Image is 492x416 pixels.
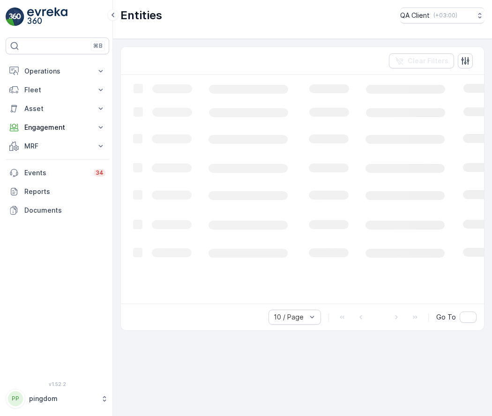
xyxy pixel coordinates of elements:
[24,168,88,178] p: Events
[24,141,90,151] p: MRF
[24,206,105,215] p: Documents
[24,85,90,95] p: Fleet
[8,391,23,406] div: PP
[389,53,454,68] button: Clear Filters
[93,42,103,50] p: ⌘B
[400,7,485,23] button: QA Client(+03:00)
[436,312,456,322] span: Go To
[6,7,24,26] img: logo
[6,99,109,118] button: Asset
[24,123,90,132] p: Engagement
[120,8,162,23] p: Entities
[27,7,67,26] img: logo_light-DOdMpM7g.png
[6,81,109,99] button: Fleet
[29,394,96,403] p: pingdom
[24,187,105,196] p: Reports
[6,163,109,182] a: Events34
[408,56,448,66] p: Clear Filters
[6,381,109,387] span: v 1.52.2
[6,182,109,201] a: Reports
[6,201,109,220] a: Documents
[6,118,109,137] button: Engagement
[6,62,109,81] button: Operations
[400,11,430,20] p: QA Client
[6,137,109,156] button: MRF
[24,67,90,76] p: Operations
[433,12,457,19] p: ( +03:00 )
[96,169,104,177] p: 34
[6,389,109,409] button: PPpingdom
[24,104,90,113] p: Asset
